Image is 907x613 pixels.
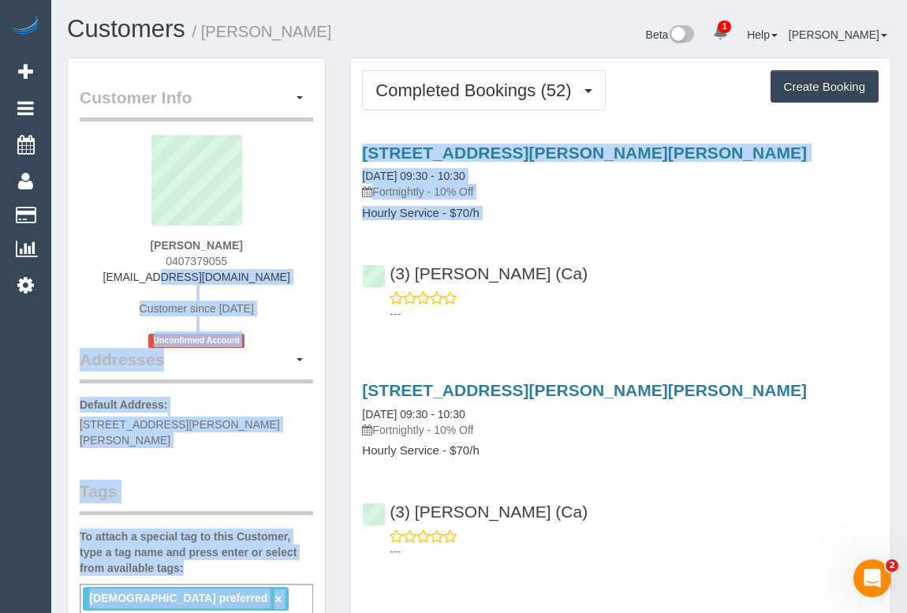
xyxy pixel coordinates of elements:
p: --- [390,306,879,322]
span: Completed Bookings (52) [375,80,579,100]
legend: Tags [80,480,313,515]
a: [DATE] 09:30 - 10:30 [362,170,465,182]
a: [DATE] 09:30 - 10:30 [362,408,465,421]
span: Customer since [DATE] [140,302,254,315]
a: [EMAIL_ADDRESS][DOMAIN_NAME] [103,271,290,283]
a: [PERSON_NAME] [789,28,887,41]
a: × [274,592,282,606]
a: Customers [67,15,185,43]
a: 1 [705,16,736,50]
span: [DEMOGRAPHIC_DATA] preferred [89,592,267,604]
p: Fortnightly - 10% Off [362,184,879,200]
button: Create Booking [771,70,879,103]
a: Help [747,28,778,41]
p: Fortnightly - 10% Off [362,422,879,438]
a: Beta [646,28,695,41]
small: / [PERSON_NAME] [192,23,332,40]
span: [STREET_ADDRESS][PERSON_NAME][PERSON_NAME] [80,418,280,447]
a: (3) [PERSON_NAME] (Ca) [362,264,588,282]
span: Unconfirmed Account [148,334,244,347]
h4: Hourly Service - $70/h [362,444,879,458]
a: [STREET_ADDRESS][PERSON_NAME][PERSON_NAME] [362,381,807,399]
strong: [PERSON_NAME] [150,239,242,252]
span: 0407379055 [166,255,227,267]
span: 2 [886,559,898,572]
h4: Hourly Service - $70/h [362,207,879,220]
button: Completed Bookings (52) [362,70,605,110]
span: 1 [718,21,731,33]
legend: Customer Info [80,86,313,121]
img: New interface [668,25,694,46]
p: --- [390,544,879,559]
a: [STREET_ADDRESS][PERSON_NAME][PERSON_NAME] [362,144,807,162]
iframe: Intercom live chat [853,559,891,597]
label: To attach a special tag to this Customer, type a tag name and press enter or select from availabl... [80,529,313,576]
img: Automaid Logo [9,16,41,38]
a: (3) [PERSON_NAME] (Ca) [362,503,588,521]
label: Default Address: [80,397,168,413]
